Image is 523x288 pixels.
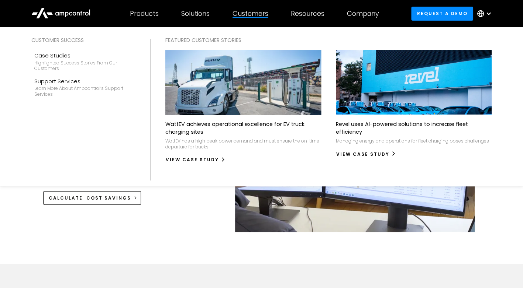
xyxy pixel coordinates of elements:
[411,7,473,20] a: Request a demo
[336,138,489,144] p: Managing energy and operations for fleet charging poses challenges
[336,148,396,160] a: View Case Study
[347,10,379,18] div: Company
[49,195,131,201] div: Calculate Cost Savings
[336,151,389,158] div: View Case Study
[31,49,135,74] a: Case StudiesHighlighted success stories From Our Customers
[233,10,268,18] div: Customers
[181,10,210,18] div: Solutions
[43,191,141,205] a: Calculate Cost Savings
[130,10,159,18] div: Products
[165,36,492,44] div: Featured Customer Stories
[34,60,133,71] div: Highlighted success stories From Our Customers
[165,138,321,150] p: WattEV has a high peak power demand and must ensure the on-time departure for trucks
[34,77,133,85] div: Support Services
[165,154,226,166] a: View Case Study
[34,85,133,97] div: Learn more about Ampcontrol’s support services
[291,10,324,18] div: Resources
[34,52,133,60] div: Case Studies
[31,74,135,100] a: Support ServicesLearn more about Ampcontrol’s support services
[165,120,321,135] p: WattEV achieves operational excellence for EV truck charging sites
[166,157,219,163] div: View Case Study
[31,36,135,44] div: Customer success
[336,120,492,135] p: Revel uses AI-powered solutions to increase fleet efficiency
